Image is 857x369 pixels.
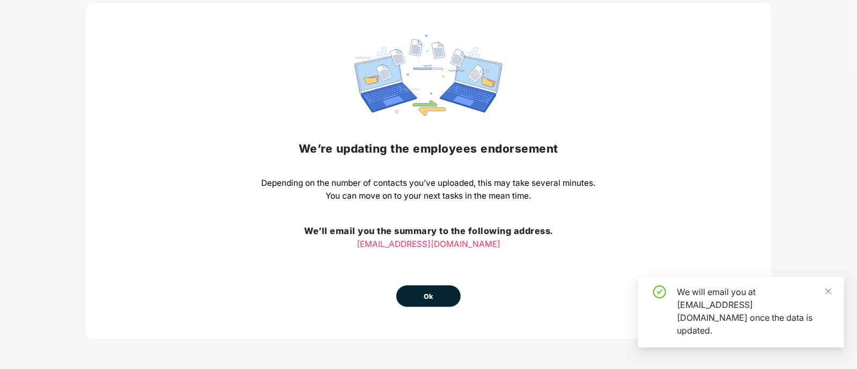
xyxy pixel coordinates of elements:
[354,35,503,116] img: svg+xml;base64,PHN2ZyBpZD0iRGF0YV9zeW5jaW5nIiB4bWxucz0iaHR0cDovL3d3dy53My5vcmcvMjAwMC9zdmciIHdpZH...
[653,285,666,298] span: check-circle
[396,285,461,307] button: Ok
[262,190,596,202] p: You can move on to your next tasks in the mean time.
[424,291,433,302] span: Ok
[262,177,596,190] p: Depending on the number of contacts you’ve uploaded, this may take several minutes.
[262,238,596,251] p: [EMAIL_ADDRESS][DOMAIN_NAME]
[262,224,596,238] h3: We’ll email you the summary to the following address.
[262,140,596,157] h2: We’re updating the employees endorsement
[825,288,832,295] span: close
[677,285,831,337] div: We will email you at [EMAIL_ADDRESS][DOMAIN_NAME] once the data is updated.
